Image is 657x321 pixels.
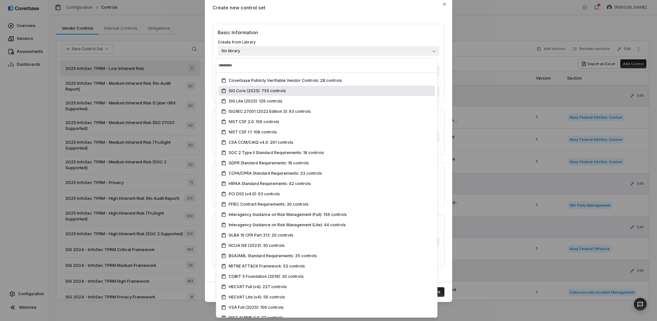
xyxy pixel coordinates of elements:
span: VSA Full (2025): 106 controls [229,305,284,310]
span: MITRE ATT&CK Framework: 52 controls [229,264,305,269]
span: Coverbase Publicly Verifiable Vendor Controls: 28 controls [229,78,342,83]
h3: Basic Information [218,29,439,36]
span: HECVAT Lite (v4): 56 controls [229,295,285,300]
label: Create from Library [218,40,439,56]
span: NIST CSF 1.1: 108 controls [229,130,277,135]
span: FFIEC Contract Requirements: 30 controls [229,202,309,207]
span: NCUA ISE (2023): 30 controls [229,243,285,248]
span: SIG Core (2025): 755 controls [229,88,286,93]
span: NIST AI RMF 2.0: 72 controls [229,315,283,320]
span: NIST CSF 2.0: 106 controls [229,119,279,124]
span: GDPR Standard Requirements: 18 controls [229,160,309,166]
button: Create from Library [218,46,439,56]
span: Create new control set [213,4,444,11]
span: ISO/IEC 27001 (2022 Edition 3): 93 controls [229,109,311,114]
span: Interagency Guidance on Risk Management (Full): 156 controls [229,212,347,217]
span: HECVAT Full (v4): 227 controls [229,284,287,289]
span: No library [222,48,240,53]
span: HIPAA Standard Requirements: 42 controls [229,181,311,186]
span: CSA CCM/CAIQ v4.0: 261 controls [229,140,293,145]
span: PCI DSS (v4.0): 63 controls [229,191,280,197]
span: SOC 2 Type II Standard Requirements: 18 controls [229,150,324,155]
span: Interagency Guidance on Risk Management (Lite): 44 controls [229,222,346,228]
span: SIG Lite (2025): 126 controls [229,99,282,104]
span: CCPA/CPRA Standard Requirements: 23 controls [229,171,322,176]
span: BSA/AML Standard Requirements: 35 controls [229,253,317,258]
span: GLBA 16 CFR Part 313: 20 controls [229,233,293,238]
span: COBIT 5 Foundation (2019): 30 controls [229,274,304,279]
